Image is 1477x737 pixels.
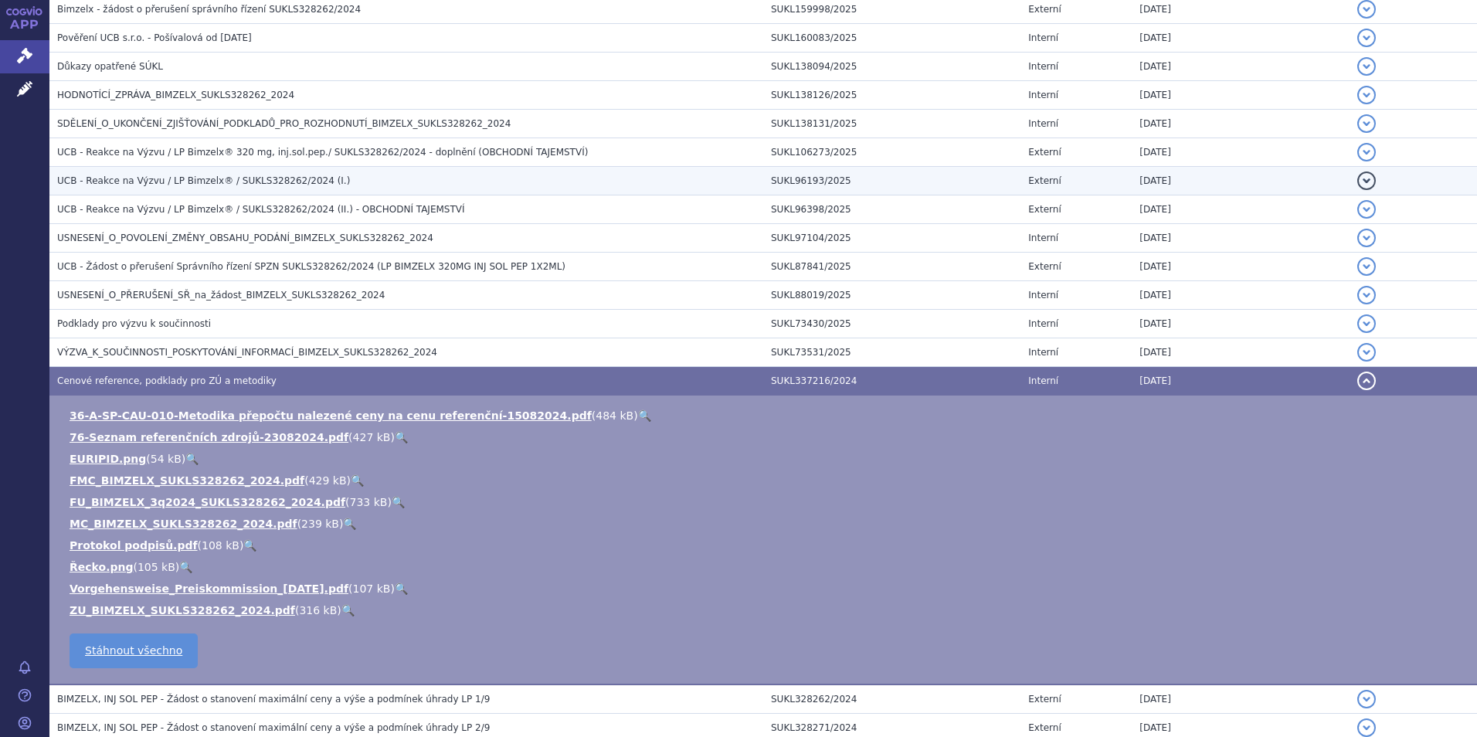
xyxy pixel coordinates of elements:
a: Protokol podpisů.pdf [70,539,198,552]
td: SUKL106273/2025 [763,138,1020,167]
td: [DATE] [1132,138,1349,167]
a: 🔍 [185,453,199,465]
span: 427 kB [353,431,391,443]
a: 76-Seznam referenčních zdrojů-23082024.pdf [70,431,348,443]
td: SUKL138131/2025 [763,110,1020,138]
td: [DATE] [1132,53,1349,81]
span: UCB - Reakce na Výzvu / LP Bimzelx® / SUKLS328262/2024 (I.) [57,175,350,186]
span: UCB - Reakce na Výzvu / LP Bimzelx® 320 mg, inj.sol.pep./ SUKLS328262/2024 - doplnění (OBCHODNÍ T... [57,147,588,158]
span: HODNOTÍCÍ_ZPRÁVA_BIMZELX_SUKLS328262_2024 [57,90,294,100]
a: EURIPID.png [70,453,146,465]
button: detail [1357,718,1376,737]
td: [DATE] [1132,195,1349,224]
li: ( ) [70,451,1462,467]
td: [DATE] [1132,310,1349,338]
span: Interní [1028,375,1058,386]
button: detail [1357,343,1376,362]
span: Externí [1028,204,1061,215]
td: SUKL73430/2025 [763,310,1020,338]
span: 108 kB [202,539,239,552]
span: Externí [1028,261,1061,272]
td: [DATE] [1132,367,1349,396]
span: BIMZELX, INJ SOL PEP - Žádost o stanovení maximální ceny a výše a podmínek úhrady LP 2/9 [57,722,490,733]
span: Interní [1028,32,1058,43]
span: 239 kB [301,518,339,530]
span: Externí [1028,147,1061,158]
span: Externí [1028,175,1061,186]
a: 🔍 [343,518,356,530]
span: Důkazy opatřené SÚKL [57,61,163,72]
li: ( ) [70,538,1462,553]
li: ( ) [70,516,1462,532]
li: ( ) [70,430,1462,445]
button: detail [1357,286,1376,304]
td: SUKL97104/2025 [763,224,1020,253]
button: detail [1357,372,1376,390]
td: SUKL87841/2025 [763,253,1020,281]
a: 🔍 [341,604,355,616]
span: UCB - Žádost o přerušení Správního řízení SPZN SUKLS328262/2024 (LP BIMZELX 320MG INJ SOL PEP 1X2ML) [57,261,565,272]
a: 36-A-SP-CAU-010-Metodika přepočtu nalezené ceny na cenu referenční-15082024.pdf [70,409,592,422]
button: detail [1357,114,1376,133]
td: SUKL160083/2025 [763,24,1020,53]
td: [DATE] [1132,224,1349,253]
span: Interní [1028,90,1058,100]
a: FU_BIMZELX_3q2024_SUKLS328262_2024.pdf [70,496,345,508]
td: SUKL138126/2025 [763,81,1020,110]
span: Bimzelx - žádost o přerušení správního řízení SUKLS328262/2024 [57,4,361,15]
span: BIMZELX, INJ SOL PEP - Žádost o stanovení maximální ceny a výše a podmínek úhrady LP 1/9 [57,694,490,705]
span: USNESENÍ_O_PŘERUŠENÍ_SŘ_na_žádost_BIMZELX_SUKLS328262_2024 [57,290,385,301]
button: detail [1357,29,1376,47]
a: ZU_BIMZELX_SUKLS328262_2024.pdf [70,604,295,616]
span: VÝZVA_K_SOUČINNOSTI_POSKYTOVÁNÍ_INFORMACÍ_BIMZELX_SUKLS328262_2024 [57,347,437,358]
span: Pověření UCB s.r.o. - Pošívalová od 28.04.2025 [57,32,252,43]
li: ( ) [70,581,1462,596]
li: ( ) [70,408,1462,423]
button: detail [1357,86,1376,104]
button: detail [1357,172,1376,190]
button: detail [1357,257,1376,276]
span: 105 kB [138,561,175,573]
span: 484 kB [596,409,633,422]
td: SUKL88019/2025 [763,281,1020,310]
a: 🔍 [395,582,408,595]
span: UCB - Reakce na Výzvu / LP Bimzelx® / SUKLS328262/2024 (II.) - OBCHODNÍ TAJEMSTVÍ [57,204,465,215]
li: ( ) [70,559,1462,575]
li: ( ) [70,603,1462,618]
span: SDĚLENÍ_O_UKONČENÍ_ZJIŠŤOVÁNÍ_PODKLADŮ_PRO_ROZHODNUTÍ_BIMZELX_SUKLS328262_2024 [57,118,511,129]
span: Externí [1028,4,1061,15]
button: detail [1357,143,1376,161]
button: detail [1357,314,1376,333]
a: 🔍 [392,496,405,508]
span: USNESENÍ_O_POVOLENÍ_ZMĚNY_OBSAHU_PODÁNÍ_BIMZELX_SUKLS328262_2024 [57,233,433,243]
a: Stáhnout všechno [70,633,198,668]
a: Vorgehensweise_Preiskommission_[DATE].pdf [70,582,348,595]
td: SUKL96193/2025 [763,167,1020,195]
td: [DATE] [1132,24,1349,53]
button: detail [1357,200,1376,219]
td: [DATE] [1132,253,1349,281]
button: detail [1357,690,1376,708]
span: Interní [1028,290,1058,301]
span: Interní [1028,61,1058,72]
span: 429 kB [309,474,347,487]
span: Externí [1028,694,1061,705]
span: Interní [1028,233,1058,243]
td: [DATE] [1132,281,1349,310]
a: MC_BIMZELX_SUKLS328262_2024.pdf [70,518,297,530]
td: [DATE] [1132,81,1349,110]
td: SUKL328262/2024 [763,684,1020,714]
span: Externí [1028,722,1061,733]
span: Interní [1028,318,1058,329]
span: Podklady pro výzvu k součinnosti [57,318,211,329]
a: 🔍 [638,409,651,422]
td: SUKL73531/2025 [763,338,1020,367]
li: ( ) [70,473,1462,488]
td: [DATE] [1132,167,1349,195]
td: [DATE] [1132,110,1349,138]
a: 🔍 [351,474,364,487]
button: detail [1357,229,1376,247]
a: 🔍 [395,431,408,443]
a: Řecko.png [70,561,133,573]
a: 🔍 [243,539,256,552]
